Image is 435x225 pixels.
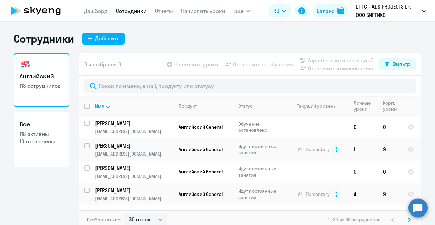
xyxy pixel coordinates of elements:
[337,7,344,14] img: balance
[238,188,285,200] p: Идут постоянные занятия
[238,103,285,109] div: Статус
[179,124,223,130] span: Английский General
[95,164,173,172] a: [PERSON_NAME]
[95,173,173,179] p: [EMAIL_ADDRESS][DOMAIN_NAME]
[155,7,173,14] a: Отчеты
[383,100,398,112] div: Корп. уроки
[379,58,416,70] button: Фильтр
[352,3,429,19] button: LTITC - ADS PROJECTS LP, ООО БИГГИКО
[14,53,69,107] a: Английский118 сотрудников
[348,116,378,138] td: 0
[179,191,223,197] span: Английский General
[20,130,63,138] p: 118 активны
[181,7,225,14] a: Начислить уроки
[348,161,378,183] td: 0
[116,7,147,14] a: Сотрудники
[238,121,285,133] p: Обучение остановлено
[95,142,172,149] p: [PERSON_NAME]
[298,191,330,197] span: A1 - Elementary
[238,166,285,178] p: Идут постоянные занятия
[95,187,173,194] a: [PERSON_NAME]
[291,103,348,109] div: Текущий уровень
[238,103,253,109] div: Статус
[20,138,63,145] p: 10 отключены
[95,120,172,127] p: [PERSON_NAME]
[378,116,402,138] td: 0
[84,79,416,93] input: Поиск по имени, email, продукту или статусу
[14,32,74,45] h1: Сотрудники
[95,128,173,135] p: [EMAIL_ADDRESS][DOMAIN_NAME]
[378,183,402,205] td: 9
[179,169,223,175] span: Английский General
[378,161,402,183] td: 0
[179,146,223,152] span: Английский General
[95,34,119,42] div: Добавить
[348,183,378,205] td: 4
[20,82,63,89] p: 118 сотрудников
[328,217,381,223] span: 1 - 30 из 118 сотрудников
[348,138,378,161] td: 1
[273,7,279,15] span: RU
[297,103,336,109] div: Текущий уровень
[95,120,173,127] a: [PERSON_NAME]
[313,4,348,18] button: Балансbalance
[383,100,402,112] div: Корп. уроки
[354,100,373,112] div: Личные уроки
[14,112,69,167] a: Все118 активны10 отключены
[95,142,173,149] a: [PERSON_NAME]
[233,7,244,15] span: Ещё
[238,143,285,156] p: Идут постоянные занятия
[20,120,63,129] h3: Все
[95,196,173,202] p: [EMAIL_ADDRESS][DOMAIN_NAME]
[95,187,172,194] p: [PERSON_NAME]
[95,151,173,157] p: [EMAIL_ADDRESS][DOMAIN_NAME]
[95,209,173,217] a: [PERSON_NAME]
[20,72,63,81] h3: Английский
[268,4,291,18] button: RU
[378,138,402,161] td: 9
[95,103,173,109] div: Имя
[233,4,250,18] button: Ещё
[356,3,419,19] p: LTITC - ADS PROJECTS LP, ООО БИГГИКО
[179,103,197,109] div: Продукт
[20,59,31,70] img: english
[95,103,104,109] div: Имя
[87,217,121,223] span: Отображать по:
[298,146,330,152] span: A1 - Elementary
[95,209,172,217] p: [PERSON_NAME]
[84,60,121,68] span: Вы выбрали: 0
[82,33,125,45] button: Добавить
[354,100,377,112] div: Личные уроки
[95,164,172,172] p: [PERSON_NAME]
[317,7,335,15] div: Баланс
[84,7,108,14] a: Дашборд
[392,60,411,68] div: Фильтр
[179,103,232,109] div: Продукт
